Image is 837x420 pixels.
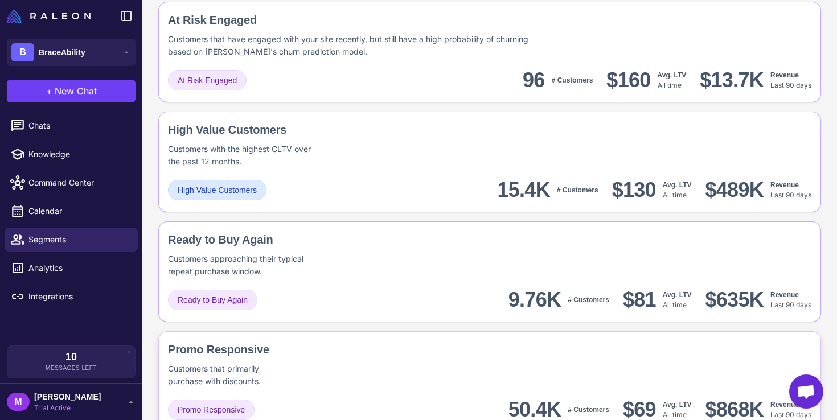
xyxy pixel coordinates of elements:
[663,400,692,420] div: All time
[770,181,799,189] span: Revenue
[168,33,543,58] div: Customers that have engaged with your site recently, but still have a high probability of churnin...
[34,403,101,413] span: Trial Active
[770,290,811,310] div: Last 90 days
[5,142,138,166] a: Knowledge
[178,403,245,416] span: Promo Responsive
[46,84,52,98] span: +
[11,43,34,61] div: B
[5,285,138,308] a: Integrations
[770,70,811,90] div: Last 90 days
[552,76,593,84] span: # Customers
[7,39,136,66] button: BBraceAbility
[5,199,138,223] a: Calendar
[523,67,545,93] div: 96
[34,390,101,403] span: [PERSON_NAME]
[623,287,656,312] div: $81
[7,9,91,23] img: Raleon Logo
[28,120,129,132] span: Chats
[705,287,764,312] div: $635K
[39,46,85,59] span: BraceAbility
[606,67,650,93] div: $160
[28,176,129,189] span: Command Center
[5,171,138,195] a: Command Center
[168,11,730,28] div: At Risk Engaged
[770,180,811,200] div: Last 90 days
[5,256,138,280] a: Analytics
[770,401,799,409] span: Revenue
[663,291,692,299] span: Avg. LTV
[65,352,77,362] span: 10
[178,74,237,87] span: At Risk Engaged
[55,84,97,98] span: New Chat
[5,228,138,252] a: Segments
[168,121,387,138] div: High Value Customers
[168,231,400,248] div: Ready to Buy Again
[7,80,136,102] button: +New Chat
[770,291,799,299] span: Revenue
[178,294,248,306] span: Ready to Buy Again
[168,253,322,278] div: Customers approaching their typical repeat purchase window.
[28,290,129,303] span: Integrations
[658,70,687,90] div: All time
[46,364,97,372] span: Messages Left
[663,401,692,409] span: Avg. LTV
[612,177,656,203] div: $130
[663,180,692,200] div: All time
[770,400,811,420] div: Last 90 days
[497,177,549,203] div: 15.4K
[28,262,129,274] span: Analytics
[700,67,764,93] div: $13.7K
[28,205,129,217] span: Calendar
[789,374,823,409] a: Open chat
[168,363,292,388] div: Customers that primarily purchase with discounts.
[557,186,598,194] span: # Customers
[705,177,764,203] div: $489K
[770,71,799,79] span: Revenue
[508,287,561,312] div: 9.76K
[28,233,129,246] span: Segments
[568,296,609,304] span: # Customers
[178,184,257,196] span: High Value Customers
[663,181,692,189] span: Avg. LTV
[168,143,314,168] div: Customers with the highest CLTV over the past 12 months.
[28,148,129,160] span: Knowledge
[568,406,609,414] span: # Customers
[168,341,354,358] div: Promo Responsive
[658,71,687,79] span: Avg. LTV
[663,290,692,310] div: All time
[5,114,138,138] a: Chats
[7,393,30,411] div: M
